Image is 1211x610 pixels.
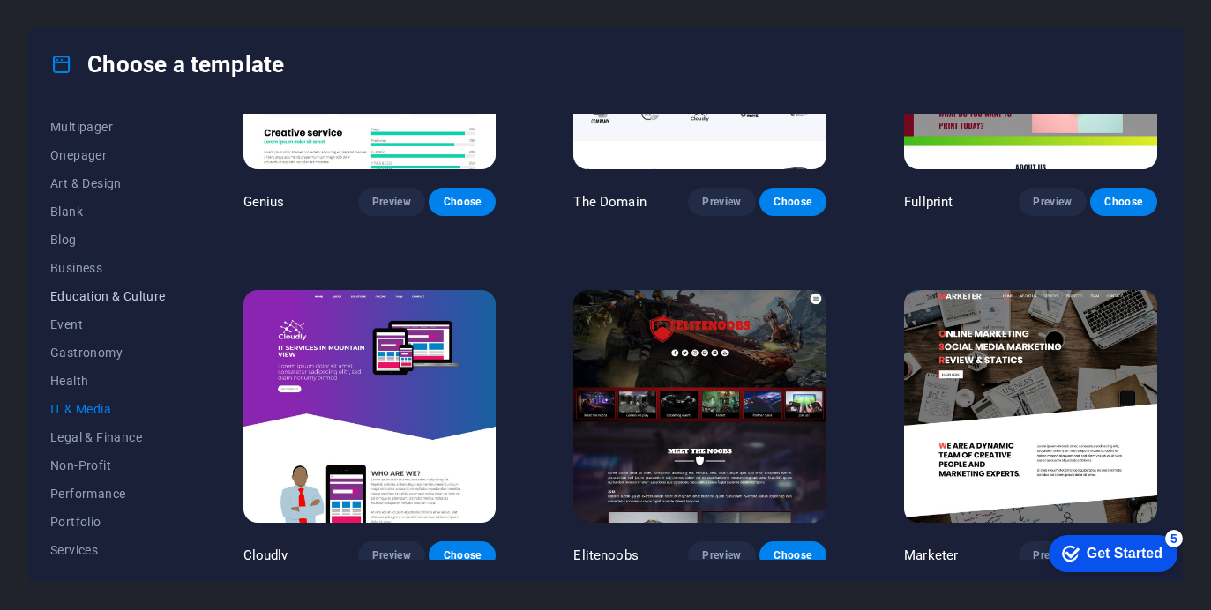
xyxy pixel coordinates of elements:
[50,254,166,282] button: Business
[52,19,128,35] div: Get Started
[50,458,166,472] span: Non-Profit
[50,113,166,141] button: Multipager
[1104,195,1143,209] span: Choose
[1019,541,1086,569] button: Preview
[372,195,411,209] span: Preview
[50,480,166,508] button: Performance
[429,188,496,216] button: Choose
[50,508,166,536] button: Portfolio
[50,141,166,169] button: Onepager
[50,395,166,423] button: IT & Media
[358,541,425,569] button: Preview
[573,547,638,564] p: Elitenoobs
[1033,548,1072,562] span: Preview
[50,176,166,190] span: Art & Design
[702,195,741,209] span: Preview
[50,402,166,416] span: IT & Media
[774,548,812,562] span: Choose
[904,290,1157,523] img: Marketer
[14,9,143,46] div: Get Started 5 items remaining, 0% complete
[358,188,425,216] button: Preview
[759,188,826,216] button: Choose
[429,541,496,569] button: Choose
[50,430,166,444] span: Legal & Finance
[759,541,826,569] button: Choose
[443,548,482,562] span: Choose
[1019,188,1086,216] button: Preview
[50,169,166,197] button: Art & Design
[50,536,166,564] button: Services
[50,289,166,303] span: Education & Culture
[50,197,166,226] button: Blank
[50,226,166,254] button: Blog
[50,346,166,360] span: Gastronomy
[50,205,166,219] span: Blank
[573,193,646,211] p: The Domain
[243,193,285,211] p: Genius
[372,548,411,562] span: Preview
[243,547,288,564] p: Cloudly
[243,290,497,523] img: Cloudly
[1090,188,1157,216] button: Choose
[50,487,166,501] span: Performance
[904,547,958,564] p: Marketer
[50,451,166,480] button: Non-Profit
[904,193,953,211] p: Fullprint
[50,50,284,78] h4: Choose a template
[50,261,166,275] span: Business
[50,374,166,388] span: Health
[702,548,741,562] span: Preview
[688,188,755,216] button: Preview
[50,310,166,338] button: Event
[50,148,166,162] span: Onepager
[50,338,166,367] button: Gastronomy
[1033,195,1072,209] span: Preview
[131,4,148,21] div: 5
[50,317,166,331] span: Event
[50,120,166,134] span: Multipager
[573,290,826,523] img: Elitenoobs
[688,541,755,569] button: Preview
[774,195,812,209] span: Choose
[443,195,482,209] span: Choose
[50,515,166,529] span: Portfolio
[50,282,166,310] button: Education & Culture
[50,233,166,247] span: Blog
[50,543,166,557] span: Services
[50,423,166,451] button: Legal & Finance
[50,367,166,395] button: Health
